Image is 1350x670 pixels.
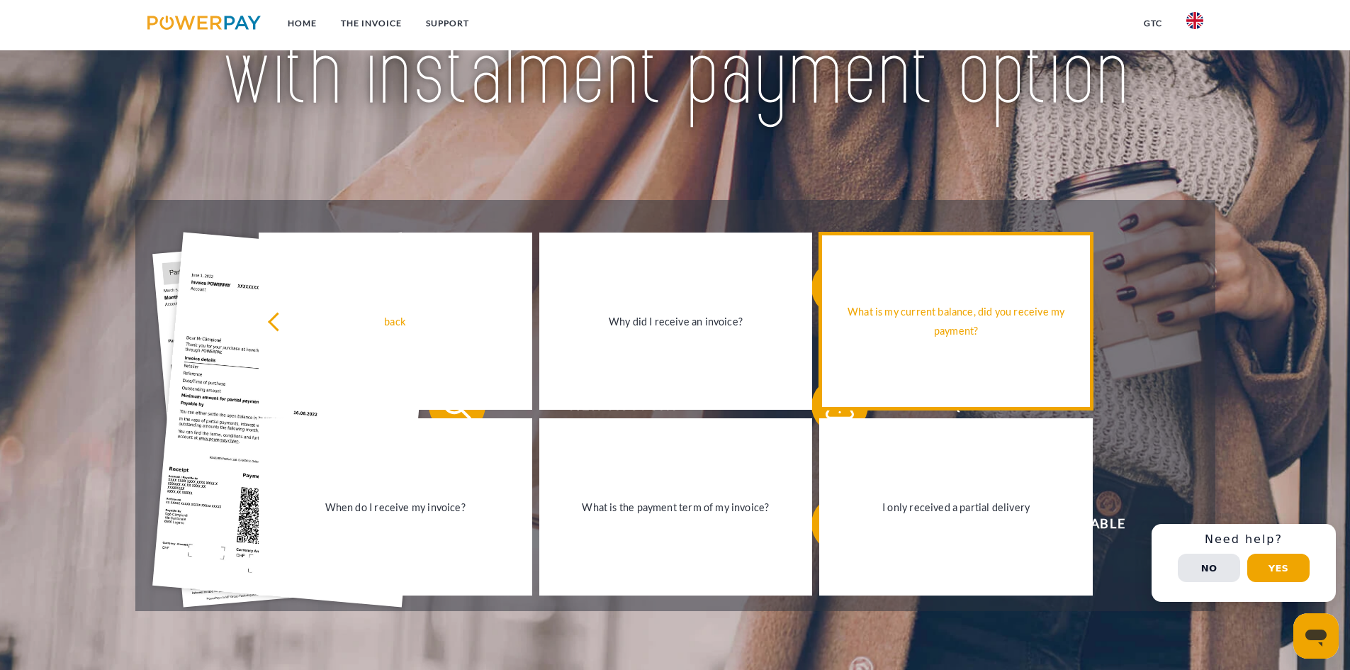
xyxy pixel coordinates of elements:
[1178,554,1240,582] button: No
[276,11,329,36] a: Home
[147,16,261,30] img: logo-powerpay.svg
[1132,11,1174,36] a: GTC
[1293,613,1339,659] iframe: Button to launch messaging window
[1160,532,1327,547] h3: Need help?
[267,312,524,331] div: back
[414,11,481,36] a: Support
[1152,524,1336,602] div: Schnellhilfe
[329,11,414,36] a: THE INVOICE
[548,312,804,331] div: Why did I receive an invoice?
[819,233,1093,410] a: What is my current balance, did you receive my payment?
[1247,554,1310,582] button: Yes
[828,302,1084,340] div: What is my current balance, did you receive my payment?
[267,498,524,517] div: When do I receive my invoice?
[548,498,804,517] div: What is the payment term of my invoice?
[1186,12,1203,29] img: en
[828,498,1084,517] div: I only received a partial delivery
